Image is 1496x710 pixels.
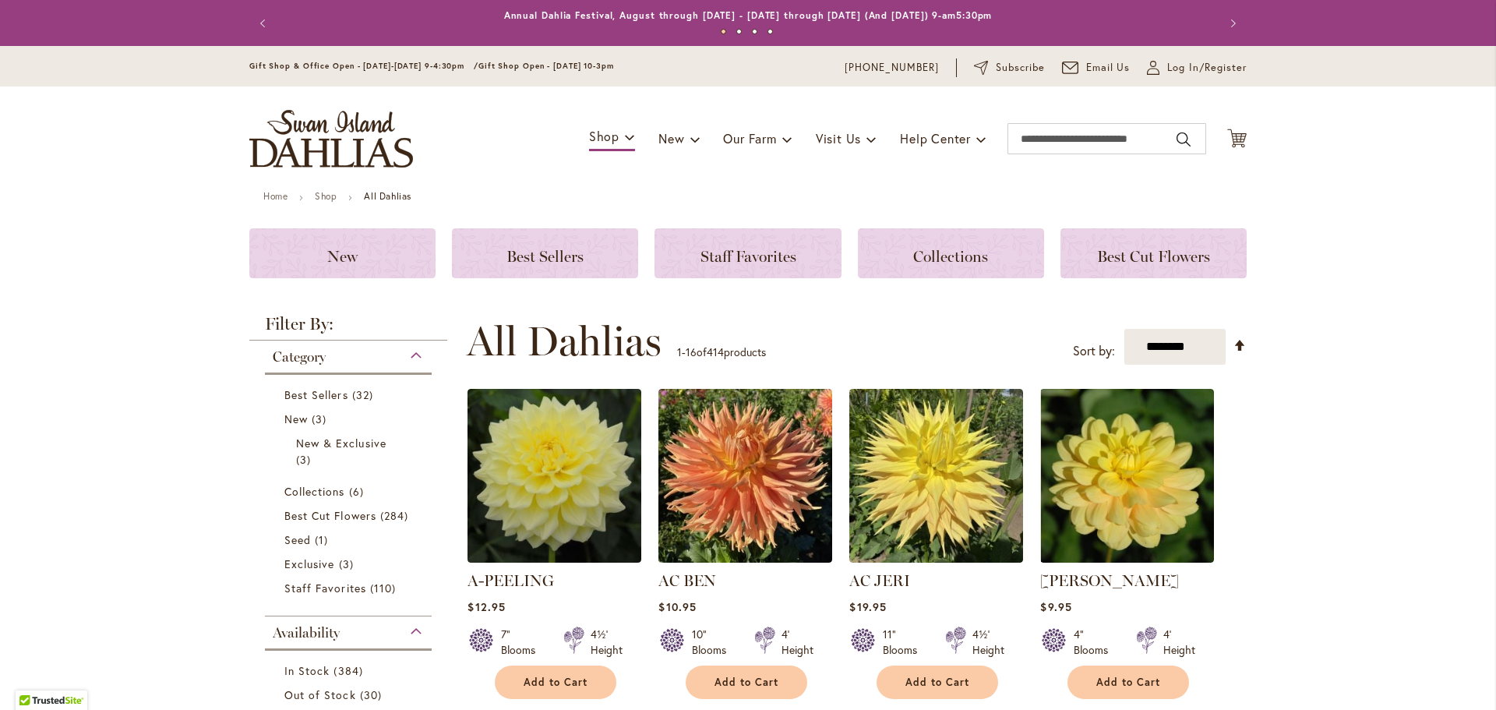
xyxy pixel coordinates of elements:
[974,60,1045,76] a: Subscribe
[349,483,368,500] span: 6
[249,228,436,278] a: New
[877,666,998,699] button: Add to Cart
[249,316,447,341] strong: Filter By:
[1215,8,1247,39] button: Next
[249,61,478,71] span: Gift Shop & Office Open - [DATE]-[DATE] 9-4:30pm /
[249,8,280,39] button: Previous
[364,190,411,202] strong: All Dahlias
[339,556,358,572] span: 3
[284,412,308,426] span: New
[1163,627,1195,658] div: 4' Height
[315,532,332,548] span: 1
[654,228,841,278] a: Staff Favorites
[658,599,696,614] span: $10.95
[782,627,813,658] div: 4' Height
[284,387,348,402] span: Best Sellers
[849,599,886,614] span: $19.95
[296,436,386,450] span: New & Exclusive
[284,581,366,595] span: Staff Favorites
[845,60,939,76] a: [PHONE_NUMBER]
[495,666,616,699] button: Add to Cart
[707,344,724,359] span: 414
[1060,228,1247,278] a: Best Cut Flowers
[714,676,778,689] span: Add to Cart
[249,110,413,168] a: store logo
[284,532,416,548] a: Seed
[658,551,832,566] a: AC BEN
[284,411,416,427] a: New
[284,387,416,403] a: Best Sellers
[1040,389,1214,563] img: AHOY MATEY
[700,247,796,266] span: Staff Favorites
[723,130,776,147] span: Our Farm
[284,508,376,523] span: Best Cut Flowers
[467,551,641,566] a: A-Peeling
[1074,627,1117,658] div: 4" Blooms
[284,556,416,572] a: Exclusive
[467,571,554,590] a: A-PEELING
[312,411,330,427] span: 3
[591,627,623,658] div: 4½' Height
[849,389,1023,563] img: AC Jeri
[686,344,697,359] span: 16
[504,9,993,21] a: Annual Dahlia Festival, August through [DATE] - [DATE] through [DATE] (And [DATE]) 9-am5:30pm
[284,532,311,547] span: Seed
[333,662,366,679] span: 384
[1067,666,1189,699] button: Add to Cart
[913,247,988,266] span: Collections
[721,29,726,34] button: 1 of 4
[296,451,315,468] span: 3
[467,318,662,365] span: All Dahlias
[327,247,358,266] span: New
[658,571,716,590] a: AC BEN
[284,484,345,499] span: Collections
[478,61,614,71] span: Gift Shop Open - [DATE] 10-3pm
[1040,599,1071,614] span: $9.95
[883,627,926,658] div: 11" Blooms
[524,676,587,689] span: Add to Cart
[752,29,757,34] button: 3 of 4
[1062,60,1131,76] a: Email Us
[284,507,416,524] a: Best Cut Flowers
[467,389,641,563] img: A-Peeling
[296,435,404,468] a: New &amp; Exclusive
[677,340,766,365] p: - of products
[273,348,326,366] span: Category
[816,130,861,147] span: Visit Us
[692,627,736,658] div: 10" Blooms
[1097,247,1210,266] span: Best Cut Flowers
[686,666,807,699] button: Add to Cart
[273,624,340,641] span: Availability
[996,60,1045,76] span: Subscribe
[658,389,832,563] img: AC BEN
[858,228,1044,278] a: Collections
[380,507,412,524] span: 284
[849,551,1023,566] a: AC Jeri
[467,599,505,614] span: $12.95
[284,580,416,596] a: Staff Favorites
[501,627,545,658] div: 7" Blooms
[284,662,416,679] a: In Stock 384
[360,687,386,703] span: 30
[284,483,416,500] a: Collections
[1073,337,1115,366] label: Sort by:
[315,190,337,202] a: Shop
[1167,60,1247,76] span: Log In/Register
[1040,551,1214,566] a: AHOY MATEY
[905,676,969,689] span: Add to Cart
[506,247,584,266] span: Best Sellers
[370,580,400,596] span: 110
[452,228,638,278] a: Best Sellers
[284,663,330,678] span: In Stock
[1096,676,1160,689] span: Add to Cart
[658,130,684,147] span: New
[972,627,1004,658] div: 4½' Height
[1040,571,1179,590] a: [PERSON_NAME]
[1086,60,1131,76] span: Email Us
[900,130,971,147] span: Help Center
[849,571,910,590] a: AC JERI
[284,687,356,702] span: Out of Stock
[284,556,334,571] span: Exclusive
[352,387,377,403] span: 32
[767,29,773,34] button: 4 of 4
